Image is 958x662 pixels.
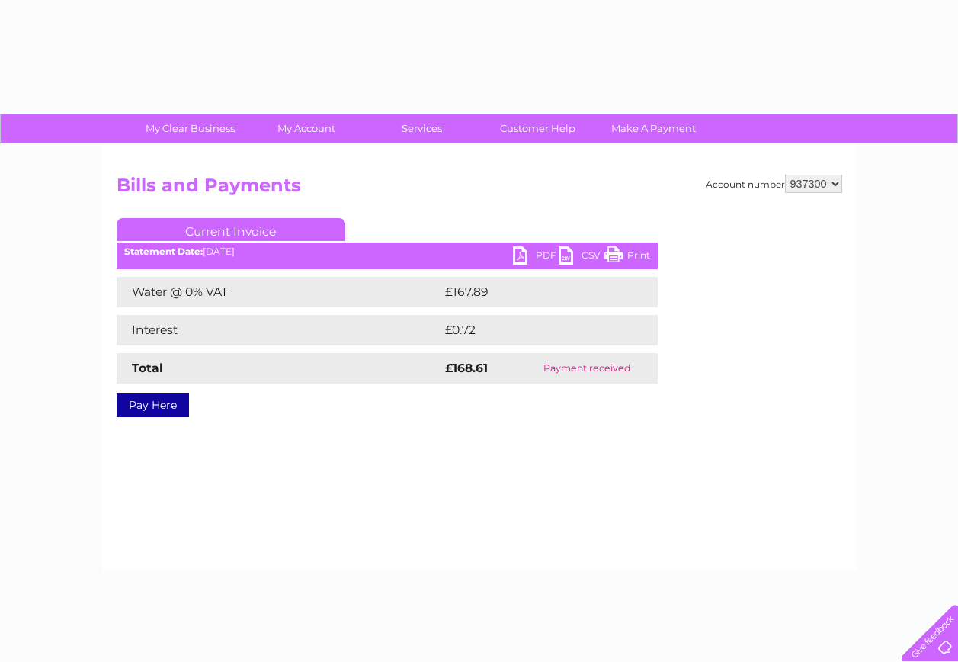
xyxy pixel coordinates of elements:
td: Water @ 0% VAT [117,277,441,307]
div: [DATE] [117,246,658,257]
td: £0.72 [441,315,622,345]
td: £167.89 [441,277,630,307]
a: PDF [513,246,559,268]
b: Statement Date: [124,246,203,257]
a: My Clear Business [127,114,253,143]
a: Customer Help [475,114,601,143]
a: Pay Here [117,393,189,417]
a: Print [604,246,650,268]
a: Current Invoice [117,218,345,241]
div: Account number [706,175,842,193]
strong: £168.61 [445,361,488,375]
a: Services [359,114,485,143]
a: My Account [243,114,369,143]
strong: Total [132,361,163,375]
td: Interest [117,315,441,345]
td: Payment received [516,353,657,384]
a: CSV [559,246,604,268]
a: Make A Payment [591,114,716,143]
h2: Bills and Payments [117,175,842,204]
